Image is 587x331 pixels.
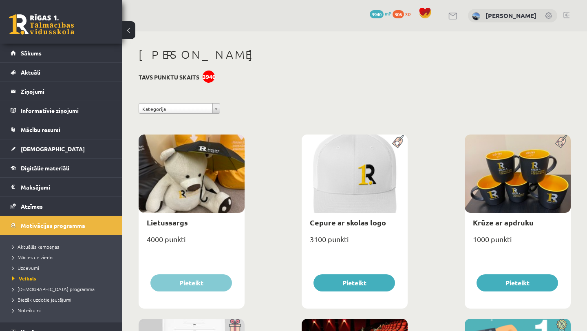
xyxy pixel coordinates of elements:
[203,71,215,83] div: 3940
[11,63,112,82] a: Aktuāli
[12,275,36,282] span: Veikals
[150,274,232,291] button: Pieteikt
[472,12,480,20] img: Viktorija Ogreniča
[12,243,59,250] span: Aktuālās kampaņas
[393,10,404,18] span: 306
[11,120,112,139] a: Mācību resursi
[485,11,536,20] a: [PERSON_NAME]
[370,10,384,18] span: 3940
[12,307,114,314] a: Noteikumi
[11,139,112,158] a: [DEMOGRAPHIC_DATA]
[465,232,571,253] div: 1000 punkti
[21,203,43,210] span: Atzīmes
[139,48,571,62] h1: [PERSON_NAME]
[11,101,112,120] a: Informatīvie ziņojumi
[12,254,114,261] a: Mācies un ziedo
[21,49,42,57] span: Sākums
[21,126,60,133] span: Mācību resursi
[12,264,114,271] a: Uzdevumi
[142,104,209,114] span: Kategorija
[12,296,114,303] a: Biežāk uzdotie jautājumi
[11,178,112,196] a: Maksājumi
[552,135,571,148] img: Populāra prece
[12,265,39,271] span: Uzdevumi
[12,307,41,313] span: Noteikumi
[12,286,95,292] span: [DEMOGRAPHIC_DATA] programma
[21,101,112,120] legend: Informatīvie ziņojumi
[477,274,558,291] button: Pieteikt
[12,296,71,303] span: Biežāk uzdotie jautājumi
[12,285,114,293] a: [DEMOGRAPHIC_DATA] programma
[21,68,40,76] span: Aktuāli
[313,274,395,291] button: Pieteikt
[21,178,112,196] legend: Maksājumi
[147,218,188,227] a: Lietussargs
[11,216,112,235] a: Motivācijas programma
[405,10,410,17] span: xp
[11,159,112,177] a: Digitālie materiāli
[9,14,74,35] a: Rīgas 1. Tālmācības vidusskola
[12,254,53,260] span: Mācies un ziedo
[21,222,85,229] span: Motivācijas programma
[473,218,534,227] a: Krūze ar apdruku
[302,232,408,253] div: 3100 punkti
[389,135,408,148] img: Populāra prece
[11,44,112,62] a: Sākums
[310,218,386,227] a: Cepure ar skolas logo
[139,74,199,81] h3: Tavs punktu skaits
[385,10,391,17] span: mP
[370,10,391,17] a: 3940 mP
[21,164,69,172] span: Digitālie materiāli
[21,82,112,101] legend: Ziņojumi
[12,275,114,282] a: Veikals
[139,103,220,114] a: Kategorija
[11,197,112,216] a: Atzīmes
[12,243,114,250] a: Aktuālās kampaņas
[21,145,85,152] span: [DEMOGRAPHIC_DATA]
[139,232,245,253] div: 4000 punkti
[11,82,112,101] a: Ziņojumi
[393,10,415,17] a: 306 xp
